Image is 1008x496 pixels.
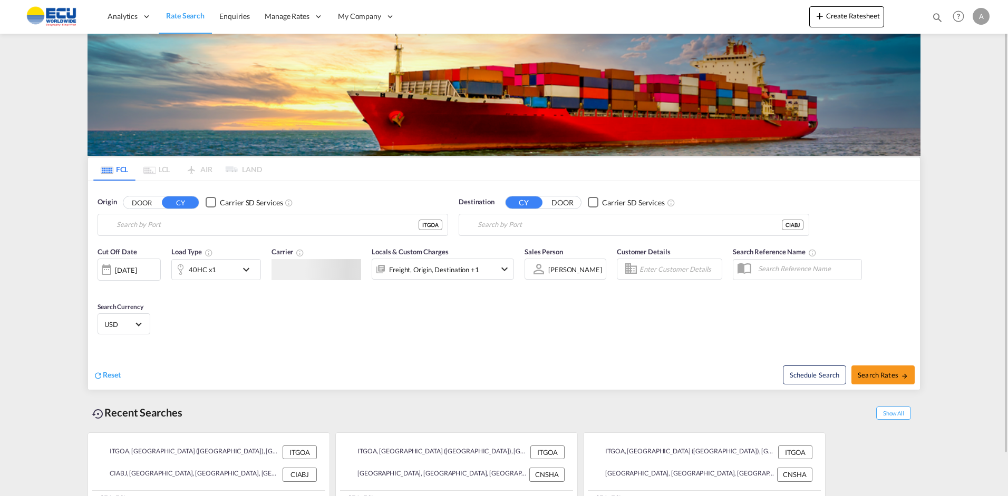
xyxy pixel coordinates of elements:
div: [DATE] [98,259,161,281]
div: CIABJ [283,468,317,481]
span: Cut Off Date [98,247,137,256]
md-icon: Unchecked: Search for CY (Container Yard) services for all selected carriers.Checked : Search for... [285,199,293,207]
md-icon: The selected Trucker/Carrierwill be displayed in the rate results If the rates are from another f... [296,249,304,257]
div: ITGOA [419,220,442,230]
div: CNSHA [529,468,565,481]
input: Search Reference Name [753,261,861,276]
span: Manage Rates [265,11,309,22]
div: Origin DOOR CY Checkbox No InkUnchecked: Search for CY (Container Yard) services for all selected... [88,181,920,390]
div: ITGOA [530,445,565,459]
md-checkbox: Checkbox No Ink [588,197,665,208]
button: DOOR [544,196,581,209]
img: LCL+%26+FCL+BACKGROUND.png [88,34,920,156]
md-icon: icon-backup-restore [92,408,104,420]
span: Sales Person [525,247,563,256]
div: CNSHA [777,468,812,481]
span: Locals & Custom Charges [372,247,449,256]
div: [DATE] [115,265,137,275]
button: CY [506,196,542,209]
md-icon: Your search will be saved by the below given name [808,249,817,257]
div: A [973,8,990,25]
md-icon: icon-refresh [93,371,103,380]
div: ITGOA, Genova (Genoa), Italy, Southern Europe, Europe [596,445,776,459]
span: Search Rates [858,371,908,379]
md-input-container: Abidjan, CIABJ [459,214,809,235]
div: ITGOA, Genova (Genoa), Italy, Southern Europe, Europe [348,445,528,459]
span: Origin [98,197,117,207]
input: Search by Port [117,217,419,233]
div: CIABJ [782,220,803,230]
md-tab-item: FCL [93,157,135,181]
div: [PERSON_NAME] [548,265,602,274]
div: 40HC x1 [189,262,216,277]
span: Rate Search [166,11,205,20]
div: Help [949,7,973,26]
button: Note: By default Schedule search will only considerorigin ports, destination ports and cut off da... [783,365,846,384]
span: Destination [459,197,495,207]
div: ITGOA [778,445,812,459]
div: Freight Origin Destination Factory Stuffingicon-chevron-down [372,259,514,280]
span: Analytics [108,11,138,22]
md-datepicker: Select [98,280,105,294]
span: My Company [338,11,381,22]
span: Customer Details [617,247,670,256]
input: Search by Port [478,217,782,233]
div: ITGOA [283,445,317,459]
div: CNSHA, Shanghai, China, Greater China & Far East Asia, Asia Pacific [348,468,527,481]
div: CIABJ, Abidjan, Côte d'Ivoire, Western Africa, Africa [101,468,280,481]
span: Enquiries [219,12,250,21]
md-input-container: Genova (Genoa), ITGOA [98,214,448,235]
button: DOOR [123,196,160,209]
md-pagination-wrapper: Use the left and right arrow keys to navigate between tabs [93,157,262,181]
md-icon: icon-magnify [932,12,943,23]
span: USD [104,320,134,329]
span: Reset [103,370,121,379]
div: Carrier SD Services [602,197,665,208]
md-icon: icon-information-outline [205,249,213,257]
md-icon: icon-arrow-right [901,372,908,380]
button: Search Ratesicon-arrow-right [851,365,915,384]
div: Recent Searches [88,401,187,424]
span: Carrier [272,247,304,256]
button: icon-plus 400-fgCreate Ratesheet [809,6,884,27]
span: Load Type [171,247,213,256]
span: Search Currency [98,303,143,311]
md-icon: icon-plus 400-fg [813,9,826,22]
md-select: Select Currency: $ USDUnited States Dollar [103,316,144,332]
md-checkbox: Checkbox No Ink [206,197,283,208]
button: CY [162,196,199,209]
div: icon-magnify [932,12,943,27]
span: Show All [876,406,911,420]
md-icon: Unchecked: Search for CY (Container Yard) services for all selected carriers.Checked : Search for... [667,199,675,207]
md-select: Sales Person: Andrea Tumiati [547,262,603,277]
span: Help [949,7,967,25]
input: Enter Customer Details [639,261,719,277]
div: 40HC x1icon-chevron-down [171,259,261,280]
div: ITGOA, Genova (Genoa), Italy, Southern Europe, Europe [101,445,280,459]
img: 6cccb1402a9411edb762cf9624ab9cda.png [16,5,87,28]
div: Freight Origin Destination Factory Stuffing [389,262,479,277]
div: icon-refreshReset [93,370,121,381]
md-icon: icon-chevron-down [240,263,258,276]
span: Search Reference Name [733,247,817,256]
div: CNSHA, Shanghai, China, Greater China & Far East Asia, Asia Pacific [596,468,774,481]
md-icon: icon-chevron-down [498,263,511,275]
div: Carrier SD Services [220,197,283,208]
